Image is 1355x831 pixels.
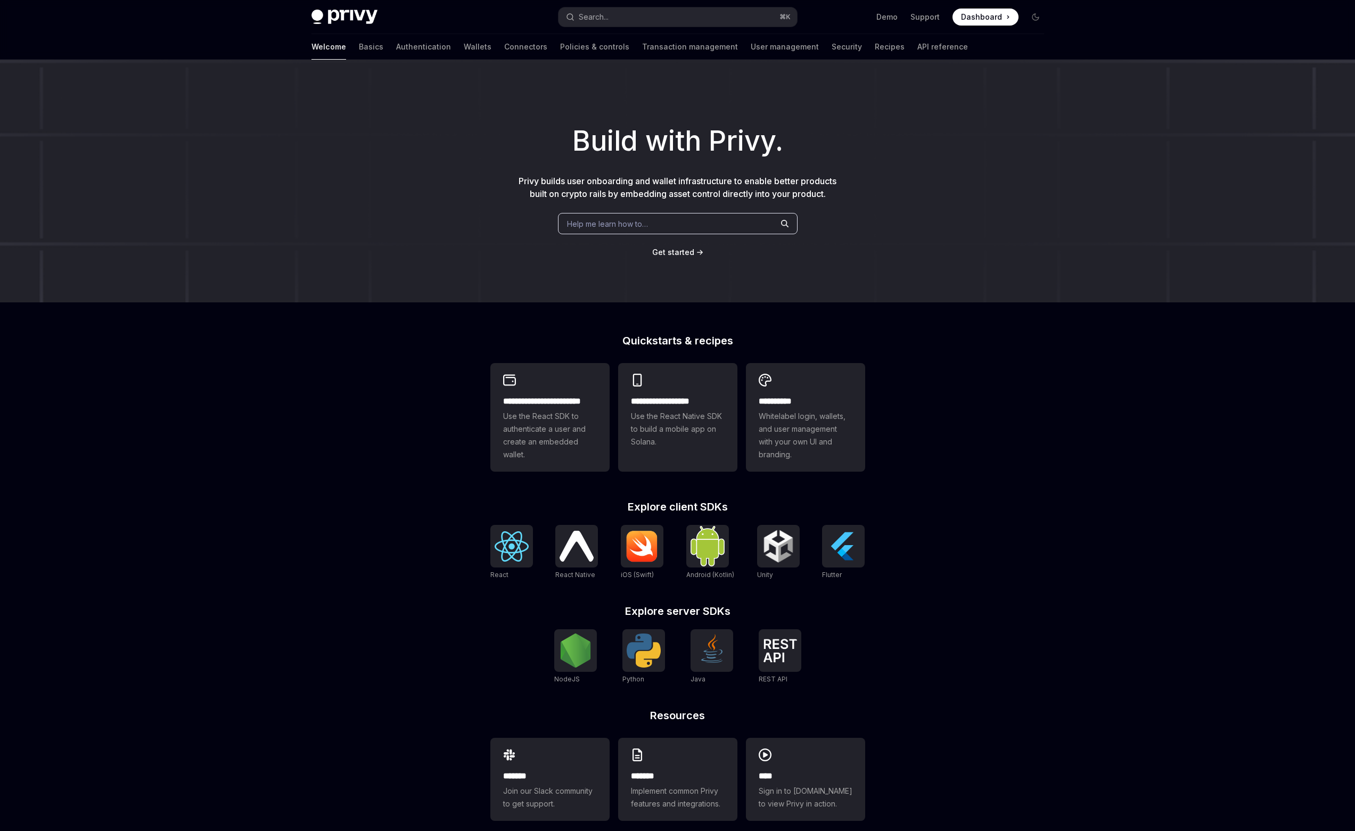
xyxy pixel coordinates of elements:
[822,571,842,579] span: Flutter
[759,410,852,461] span: Whitelabel login, wallets, and user management with your own UI and branding.
[560,531,594,561] img: React Native
[695,633,729,668] img: Java
[554,675,580,683] span: NodeJS
[554,629,597,685] a: NodeJSNodeJS
[503,785,597,810] span: Join our Slack community to get support.
[631,785,725,810] span: Implement common Privy features and integrations.
[652,247,694,258] a: Get started
[691,675,705,683] span: Java
[751,34,819,60] a: User management
[822,525,865,580] a: FlutterFlutter
[559,7,797,27] button: Open search
[875,34,905,60] a: Recipes
[490,525,533,580] a: ReactReact
[396,34,451,60] a: Authentication
[961,12,1002,22] span: Dashboard
[311,10,377,24] img: dark logo
[757,571,773,579] span: Unity
[1027,9,1044,26] button: Toggle dark mode
[464,34,491,60] a: Wallets
[746,738,865,821] a: ****Sign in to [DOMAIN_NAME] to view Privy in action.
[490,710,865,721] h2: Resources
[490,501,865,512] h2: Explore client SDKs
[555,571,595,579] span: React Native
[759,785,852,810] span: Sign in to [DOMAIN_NAME] to view Privy in action.
[622,675,644,683] span: Python
[952,9,1019,26] a: Dashboard
[625,530,659,562] img: iOS (Swift)
[691,526,725,566] img: Android (Kotlin)
[503,410,597,461] span: Use the React SDK to authenticate a user and create an embedded wallet.
[686,571,734,579] span: Android (Kotlin)
[495,531,529,562] img: React
[490,571,508,579] span: React
[876,12,898,22] a: Demo
[917,34,968,60] a: API reference
[490,738,610,821] a: **** **Join our Slack community to get support.
[826,529,860,563] img: Flutter
[621,525,663,580] a: iOS (Swift)iOS (Swift)
[311,34,346,60] a: Welcome
[490,606,865,616] h2: Explore server SDKs
[359,34,383,60] a: Basics
[579,11,609,23] div: Search...
[759,675,787,683] span: REST API
[652,248,694,257] span: Get started
[631,410,725,448] span: Use the React Native SDK to build a mobile app on Solana.
[559,633,593,668] img: NodeJS
[618,363,737,472] a: **** **** **** ***Use the React Native SDK to build a mobile app on Solana.
[555,525,598,580] a: React NativeReact Native
[504,34,547,60] a: Connectors
[759,629,801,685] a: REST APIREST API
[757,525,800,580] a: UnityUnity
[618,738,737,821] a: **** **Implement common Privy features and integrations.
[17,120,1338,162] h1: Build with Privy.
[779,13,791,21] span: ⌘ K
[519,176,836,199] span: Privy builds user onboarding and wallet infrastructure to enable better products built on crypto ...
[567,218,648,229] span: Help me learn how to…
[691,629,733,685] a: JavaJava
[621,571,654,579] span: iOS (Swift)
[761,529,795,563] img: Unity
[622,629,665,685] a: PythonPython
[560,34,629,60] a: Policies & controls
[686,525,734,580] a: Android (Kotlin)Android (Kotlin)
[746,363,865,472] a: **** *****Whitelabel login, wallets, and user management with your own UI and branding.
[642,34,738,60] a: Transaction management
[910,12,940,22] a: Support
[832,34,862,60] a: Security
[627,633,661,668] img: Python
[490,335,865,346] h2: Quickstarts & recipes
[763,639,797,662] img: REST API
